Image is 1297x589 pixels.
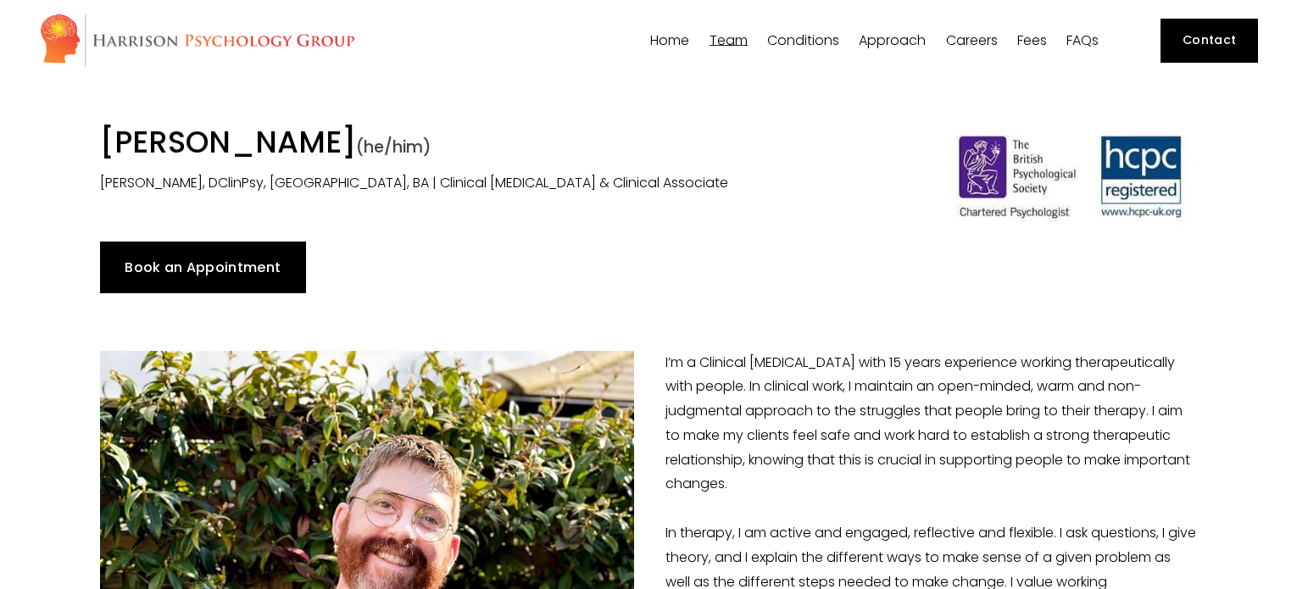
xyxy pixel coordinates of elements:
span: Team [710,34,748,47]
span: Approach [859,34,926,47]
a: Home [650,32,689,48]
a: Book an Appointment [100,242,306,292]
a: folder dropdown [767,32,839,48]
a: Fees [1017,32,1047,48]
h1: [PERSON_NAME] [100,124,916,166]
a: Contact [1161,19,1258,63]
a: folder dropdown [710,32,748,48]
a: FAQs [1066,32,1099,48]
span: (he/him) [356,136,431,158]
a: Careers [946,32,998,48]
a: folder dropdown [859,32,926,48]
p: [PERSON_NAME], DClinPsy, [GEOGRAPHIC_DATA], BA | Clinical [MEDICAL_DATA] & Clinical Associate [100,171,916,196]
img: Harrison Psychology Group [39,13,355,68]
span: Conditions [767,34,839,47]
